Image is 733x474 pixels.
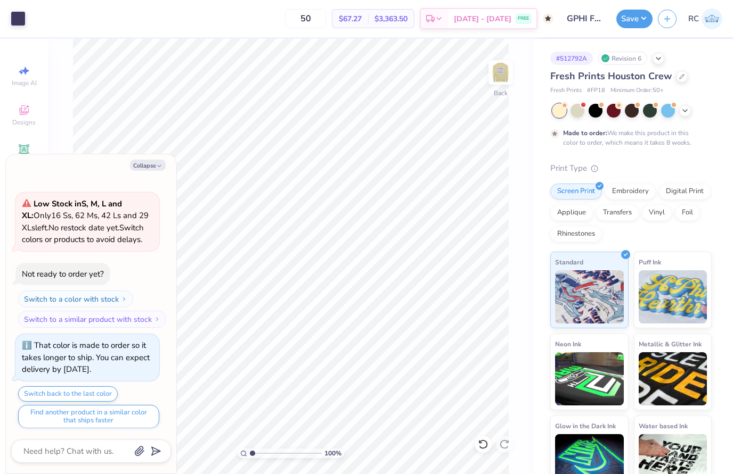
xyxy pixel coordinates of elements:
[339,13,362,24] span: $67.27
[688,9,722,29] a: RC
[285,9,327,28] input: – –
[616,10,653,28] button: Save
[22,198,149,245] span: Only 16 Ss, 62 Ms, 42 Ls and 29 XLs left. Switch colors or products to avoid delays.
[18,405,159,428] button: Find another product in a similar color that ships faster
[555,270,624,323] img: Standard
[374,13,408,24] span: $3,363.50
[559,8,611,29] input: Untitled Design
[121,296,127,302] img: Switch to a color with stock
[555,352,624,405] img: Neon Ink
[154,316,160,322] img: Switch to a similar product with stock
[639,352,707,405] img: Metallic & Glitter Ink
[639,338,702,350] span: Metallic & Glitter Ink
[550,226,602,242] div: Rhinestones
[550,184,602,199] div: Screen Print
[563,129,607,137] strong: Made to order:
[454,13,511,24] span: [DATE] - [DATE]
[563,128,694,147] div: We make this product in this color to order, which means it takes 8 weeks.
[555,338,581,350] span: Neon Ink
[555,256,583,268] span: Standard
[702,9,722,29] img: Rylee Cheney
[518,15,529,22] span: FREE
[596,205,639,221] div: Transfers
[639,420,688,431] span: Water based Ink
[12,118,36,127] span: Designs
[130,160,166,171] button: Collapse
[605,184,656,199] div: Embroidery
[675,205,700,221] div: Foil
[639,256,661,268] span: Puff Ink
[324,448,341,458] span: 100 %
[22,198,122,221] strong: Low Stock in S, M, L and XL :
[18,386,118,402] button: Switch back to the last color
[550,70,672,82] span: Fresh Prints Houston Crew
[598,52,647,65] div: Revision 6
[490,62,511,83] img: Back
[639,270,707,323] img: Puff Ink
[659,184,711,199] div: Digital Print
[550,52,593,65] div: # 512792A
[550,86,582,95] span: Fresh Prints
[18,290,133,307] button: Switch to a color with stock
[494,88,508,98] div: Back
[610,86,664,95] span: Minimum Order: 50 +
[550,162,712,174] div: Print Type
[22,340,150,375] div: That color is made to order so it takes longer to ship. You can expect delivery by [DATE].
[688,13,699,25] span: RC
[587,86,605,95] span: # FP18
[18,311,166,328] button: Switch to a similar product with stock
[550,205,593,221] div: Applique
[12,79,37,87] span: Image AI
[48,222,119,233] span: No restock date yet.
[642,205,672,221] div: Vinyl
[555,420,616,431] span: Glow in the Dark Ink
[22,269,104,279] div: Not ready to order yet?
